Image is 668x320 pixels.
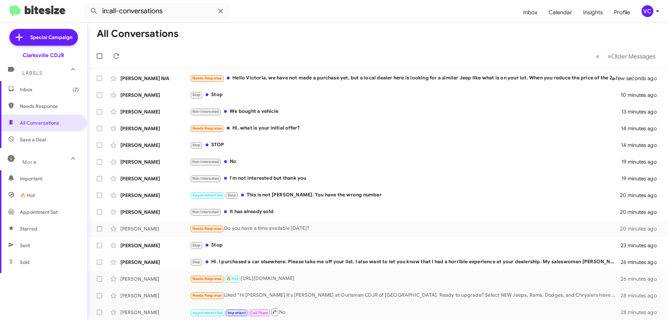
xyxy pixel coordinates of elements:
[192,126,222,131] span: Needs Response
[192,243,201,248] span: Stop
[190,91,621,99] div: Stop
[20,192,35,199] span: 🔥 Hot
[22,70,42,76] span: Labels
[621,292,662,299] div: 28 minutes ago
[192,210,219,214] span: Not-Interested
[120,125,190,132] div: [PERSON_NAME]
[192,226,222,231] span: Needs Response
[73,86,79,93] span: (2)
[621,192,662,199] div: 20 minutes ago
[22,159,37,165] span: More
[23,52,64,59] div: Clarksville CDJR
[621,275,662,282] div: 26 minutes ago
[621,225,662,232] div: 20 minutes ago
[97,28,178,39] h1: All Conversations
[20,136,46,143] span: Save a Deal
[250,311,268,315] span: Call Them
[228,311,246,315] span: Important
[621,108,662,115] div: 13 minutes ago
[192,93,201,97] span: Stop
[30,34,72,41] span: Special Campaign
[192,143,201,147] span: Stop
[190,241,621,249] div: Stop
[120,225,190,232] div: [PERSON_NAME]
[609,2,636,23] a: Profile
[192,260,201,264] span: Stop
[621,309,662,316] div: 28 minutes ago
[120,242,190,249] div: [PERSON_NAME]
[192,311,223,315] span: Appointment Set
[621,175,662,182] div: 19 minutes ago
[192,109,219,114] span: Not-Interested
[621,259,662,266] div: 26 minutes ago
[190,141,621,149] div: STOP
[621,158,662,165] div: 19 minutes ago
[190,124,621,132] div: Hi, what is your initial offer?
[20,86,79,93] span: Inbox
[621,209,662,216] div: 20 minutes ago
[190,308,621,317] div: No
[120,158,190,165] div: [PERSON_NAME]
[621,92,662,99] div: 10 minutes ago
[192,293,222,298] span: Needs Response
[621,142,662,149] div: 14 minutes ago
[120,175,190,182] div: [PERSON_NAME]
[190,258,621,266] div: Hi. I purchased a car elsewhere. Please take me off your list. I also want to let you know that I...
[190,275,621,283] div: [URL][DOMAIN_NAME]
[192,276,222,281] span: Needs Response
[228,193,236,197] span: Stop
[611,53,655,60] span: Older Messages
[190,291,621,299] div: Liked “Hi [PERSON_NAME] it's [PERSON_NAME] at Ourisman CDJR of [GEOGRAPHIC_DATA]. Ready to upgrad...
[20,209,58,216] span: Appointment Set
[120,108,190,115] div: [PERSON_NAME]
[636,5,660,17] button: VC
[120,192,190,199] div: [PERSON_NAME]
[190,191,621,199] div: This is not [PERSON_NAME]. You have the wrong number
[120,259,190,266] div: [PERSON_NAME]
[621,125,662,132] div: 14 minutes ago
[578,2,609,23] a: Insights
[190,74,621,82] div: Hello Victoria, we have not made a purchase yet, but a local dealer here is looking for a similar...
[192,193,223,197] span: Appointment Set
[120,209,190,216] div: [PERSON_NAME]
[20,175,79,182] span: Important
[621,242,662,249] div: 23 minutes ago
[592,49,660,63] nav: Page navigation example
[596,52,599,61] span: «
[20,242,30,249] span: Sent
[190,174,621,182] div: I'm not interested but thank you
[20,225,37,232] span: Starred
[642,5,653,17] div: VC
[9,29,78,46] a: Special Campaign
[591,49,604,63] button: Previous
[190,158,621,166] div: No
[190,108,621,116] div: We bought a vehicle
[226,276,238,281] span: 🔥 Hot
[20,259,30,266] span: Sold
[120,92,190,99] div: [PERSON_NAME]
[120,309,190,316] div: [PERSON_NAME]
[621,75,662,82] div: a few seconds ago
[518,2,543,23] a: Inbox
[120,275,190,282] div: [PERSON_NAME]
[607,52,611,61] span: »
[84,3,230,19] input: Search
[603,49,660,63] button: Next
[192,76,222,80] span: Needs Response
[543,2,578,23] a: Calendar
[120,142,190,149] div: [PERSON_NAME]
[20,103,79,110] span: Needs Response
[120,292,190,299] div: [PERSON_NAME]
[190,208,621,216] div: It has already sold
[192,176,219,181] span: Not-Interested
[120,75,190,82] div: [PERSON_NAME] N/A
[20,119,59,126] span: All Conversations
[190,225,621,233] div: Do you have a time available [DATE]?
[192,159,219,164] span: Not-Interested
